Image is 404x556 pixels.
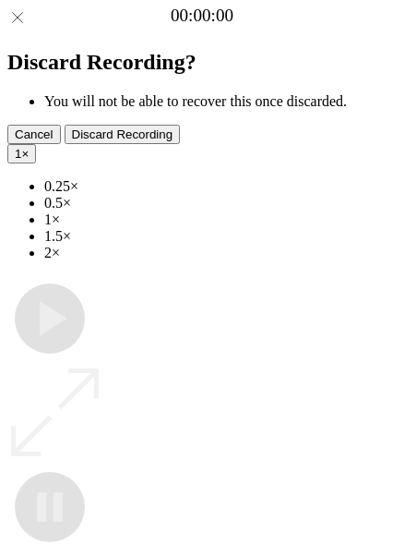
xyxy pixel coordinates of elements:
[171,6,233,26] a: 00:00:00
[7,125,61,144] button: Cancel
[44,178,397,195] li: 0.25×
[7,144,36,163] button: 1×
[7,50,397,75] h2: Discard Recording?
[44,195,397,212] li: 0.5×
[15,147,21,161] span: 1
[44,228,397,245] li: 1.5×
[44,93,397,110] li: You will not be able to recover this once discarded.
[44,245,397,261] li: 2×
[44,212,397,228] li: 1×
[65,125,181,144] button: Discard Recording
